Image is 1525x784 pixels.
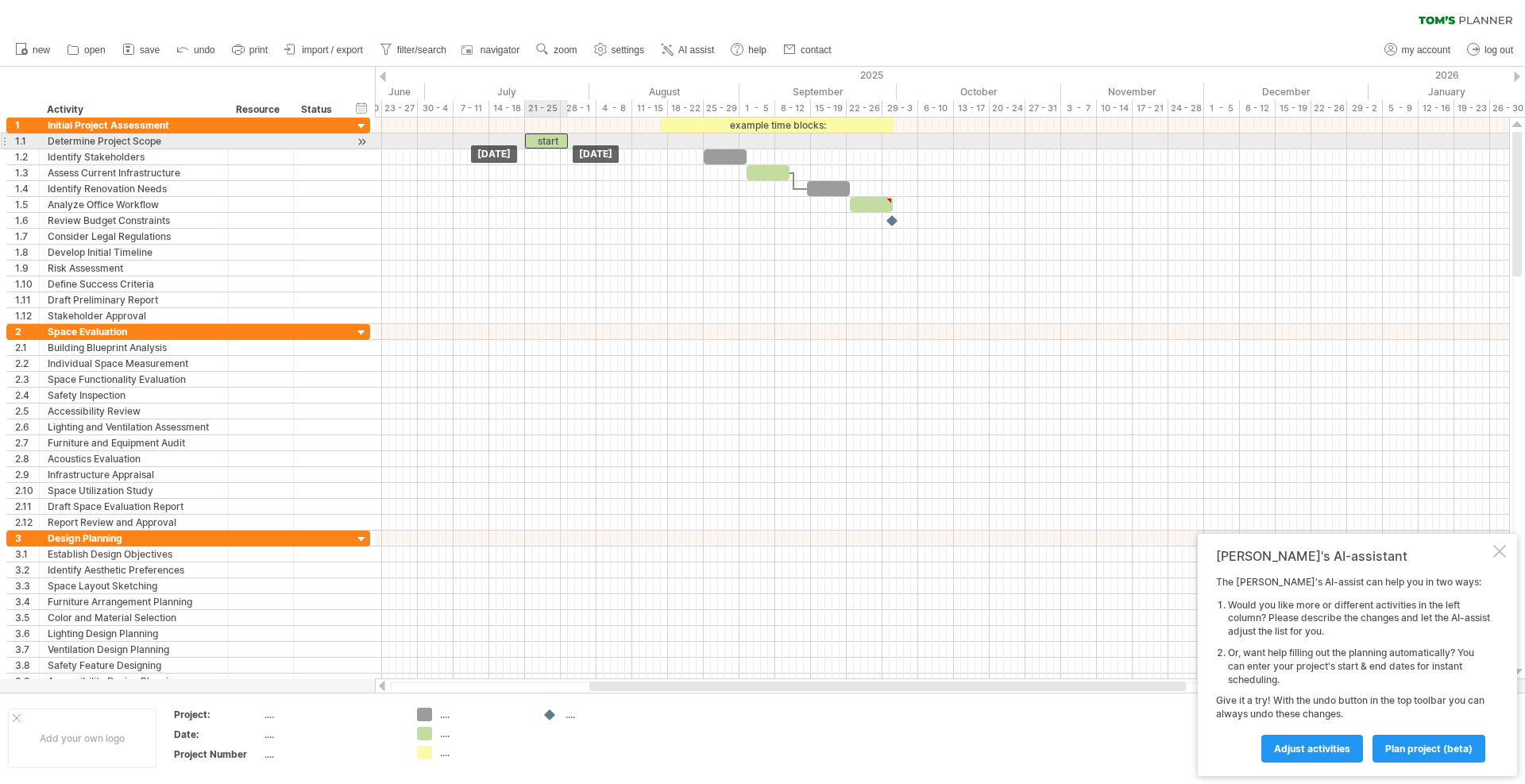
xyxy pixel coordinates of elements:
a: zoom [532,40,581,60]
div: 1.12 [15,308,39,323]
div: Develop Initial Timeline [48,245,220,260]
div: 3.9 [15,674,39,689]
div: 1.10 [15,276,39,292]
div: 1.1 [15,133,39,149]
div: .... [440,708,527,721]
div: 1.9 [15,261,39,276]
div: Risk Assessment [48,261,220,276]
div: 2.5 [15,404,39,419]
span: AI assist [678,44,714,56]
div: 2.7 [15,435,39,450]
a: print [228,40,272,60]
div: Individual Space Measurement [48,356,220,371]
div: Safety Inspection [48,388,220,403]
a: plan project (beta) [1372,735,1485,763]
div: 2.6 [15,419,39,434]
div: Color and Material Selection [48,610,220,625]
div: Space Utilization Study [48,483,220,498]
div: 19 - 23 [1454,100,1490,117]
div: 3.4 [15,594,39,609]
div: [DATE] [573,145,619,163]
div: 1.11 [15,292,39,307]
div: 3 [15,531,39,546]
div: [PERSON_NAME]'s AI-assistant [1216,548,1490,564]
span: settings [612,44,644,56]
div: 2.4 [15,388,39,403]
div: .... [566,708,652,721]
div: .... [264,747,398,761]
a: filter/search [376,40,451,60]
div: Define Success Criteria [48,276,220,292]
div: Infrastructure Appraisal [48,467,220,482]
div: Lighting and Ventilation Assessment [48,419,220,434]
div: .... [264,728,398,741]
div: 11 - 15 [632,100,668,117]
a: undo [172,40,220,60]
div: 27 - 31 [1025,100,1061,117]
div: 1.2 [15,149,39,164]
div: 25 - 29 [704,100,739,117]
div: Space Functionality Evaluation [48,372,220,387]
div: December 2025 [1204,83,1369,100]
span: open [84,44,106,56]
span: save [140,44,160,56]
div: 10 - 14 [1097,100,1133,117]
div: Identify Renovation Needs [48,181,220,196]
div: 5 - 9 [1383,100,1419,117]
div: 1.7 [15,229,39,244]
div: October 2025 [897,83,1061,100]
a: open [63,40,110,60]
div: 3.3 [15,578,39,593]
div: Identify Aesthetic Preferences [48,562,220,577]
a: settings [590,40,649,60]
span: my account [1402,44,1450,56]
div: 29 - 3 [882,100,918,117]
a: log out [1463,40,1518,60]
div: 21 - 25 [525,100,561,117]
div: 1.4 [15,181,39,196]
div: 1.5 [15,197,39,212]
li: Or, want help filling out the planning automatically? You can enter your project's start & end da... [1228,647,1490,686]
div: Project: [174,708,261,721]
div: 1.6 [15,213,39,228]
div: .... [440,727,527,740]
div: September 2025 [739,83,897,100]
div: 3 - 7 [1061,100,1097,117]
div: 3.6 [15,626,39,641]
a: save [118,40,164,60]
div: .... [440,746,527,759]
div: 13 - 17 [954,100,990,117]
div: Draft Preliminary Report [48,292,220,307]
div: 15 - 19 [1276,100,1311,117]
div: 15 - 19 [811,100,847,117]
div: 2.9 [15,467,39,482]
div: Space Evaluation [48,324,220,339]
div: 28 - 1 [561,100,596,117]
div: 2.3 [15,372,39,387]
div: July 2025 [425,83,589,100]
li: Would you like more or different activities in the left column? Please describe the changes and l... [1228,599,1490,639]
div: Resource [236,102,284,118]
div: 6 - 10 [918,100,954,117]
div: 1.8 [15,245,39,260]
span: plan project (beta) [1385,743,1473,755]
div: 1 [15,118,39,133]
div: Lighting Design Planning [48,626,220,641]
a: new [11,40,55,60]
div: 22 - 26 [1311,100,1347,117]
div: .... [264,708,398,721]
div: Safety Feature Designing [48,658,220,673]
div: 2.11 [15,499,39,514]
span: help [748,44,766,56]
div: Analyze Office Workflow [48,197,220,212]
div: 3.1 [15,546,39,562]
div: Report Review and Approval [48,515,220,530]
a: help [727,40,771,60]
div: example time blocks: [661,118,894,133]
div: 3.5 [15,610,39,625]
div: Draft Space Evaluation Report [48,499,220,514]
div: 3.7 [15,642,39,657]
div: Identify Stakeholders [48,149,220,164]
div: 2.10 [15,483,39,498]
div: scroll to activity [354,133,369,150]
